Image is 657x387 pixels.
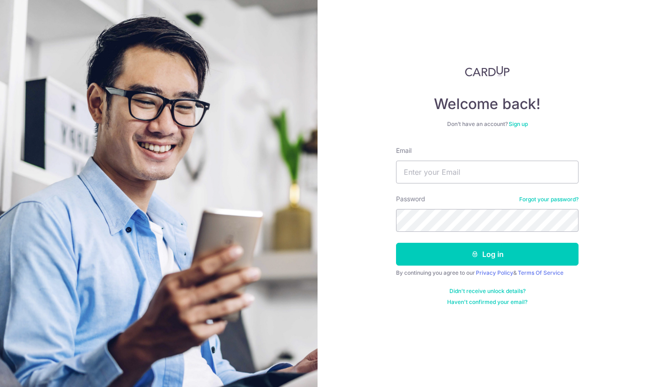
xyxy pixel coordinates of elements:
[518,269,563,276] a: Terms Of Service
[465,66,510,77] img: CardUp Logo
[476,269,513,276] a: Privacy Policy
[396,120,579,128] div: Don’t have an account?
[519,196,579,203] a: Forgot your password?
[396,95,579,113] h4: Welcome back!
[396,243,579,266] button: Log in
[509,120,528,127] a: Sign up
[396,161,579,183] input: Enter your Email
[396,194,425,204] label: Password
[449,288,526,295] a: Didn't receive unlock details?
[447,298,527,306] a: Haven't confirmed your email?
[396,269,579,277] div: By continuing you agree to our &
[396,146,412,155] label: Email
